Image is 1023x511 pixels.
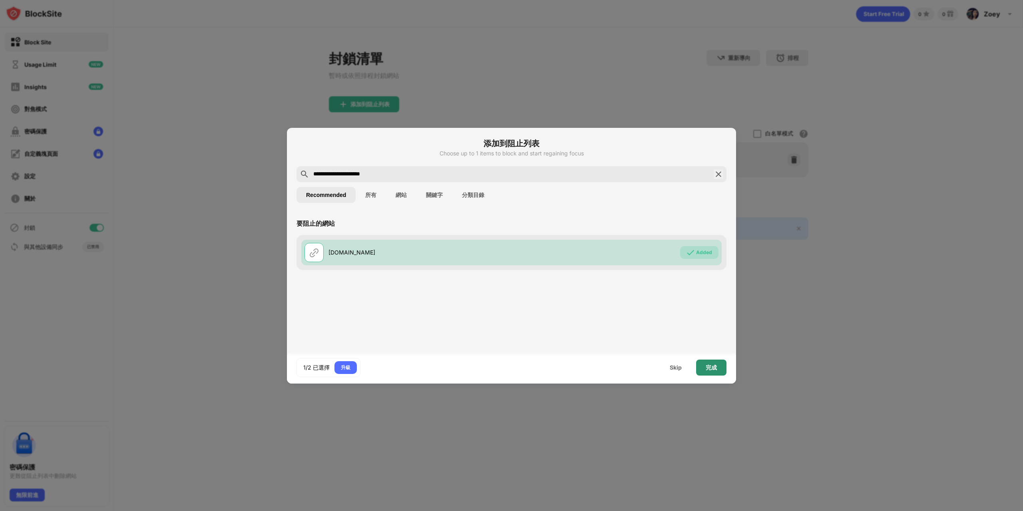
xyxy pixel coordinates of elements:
[452,187,494,203] button: 分類目錄
[309,248,319,257] img: url.svg
[328,248,511,256] div: [DOMAIN_NAME]
[341,364,350,372] div: 升級
[714,169,723,179] img: search-close
[300,169,309,179] img: search.svg
[297,187,356,203] button: Recommended
[416,187,452,203] button: 關鍵字
[670,364,682,371] div: Skip
[356,187,386,203] button: 所有
[297,150,726,157] div: Choose up to 1 items to block and start regaining focus
[297,219,335,228] div: 要阻止的網站
[696,249,712,256] div: Added
[386,187,416,203] button: 網站
[303,364,330,372] div: 1/2 已選擇
[706,364,717,371] div: 完成
[297,137,726,149] h6: 添加到阻止列表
